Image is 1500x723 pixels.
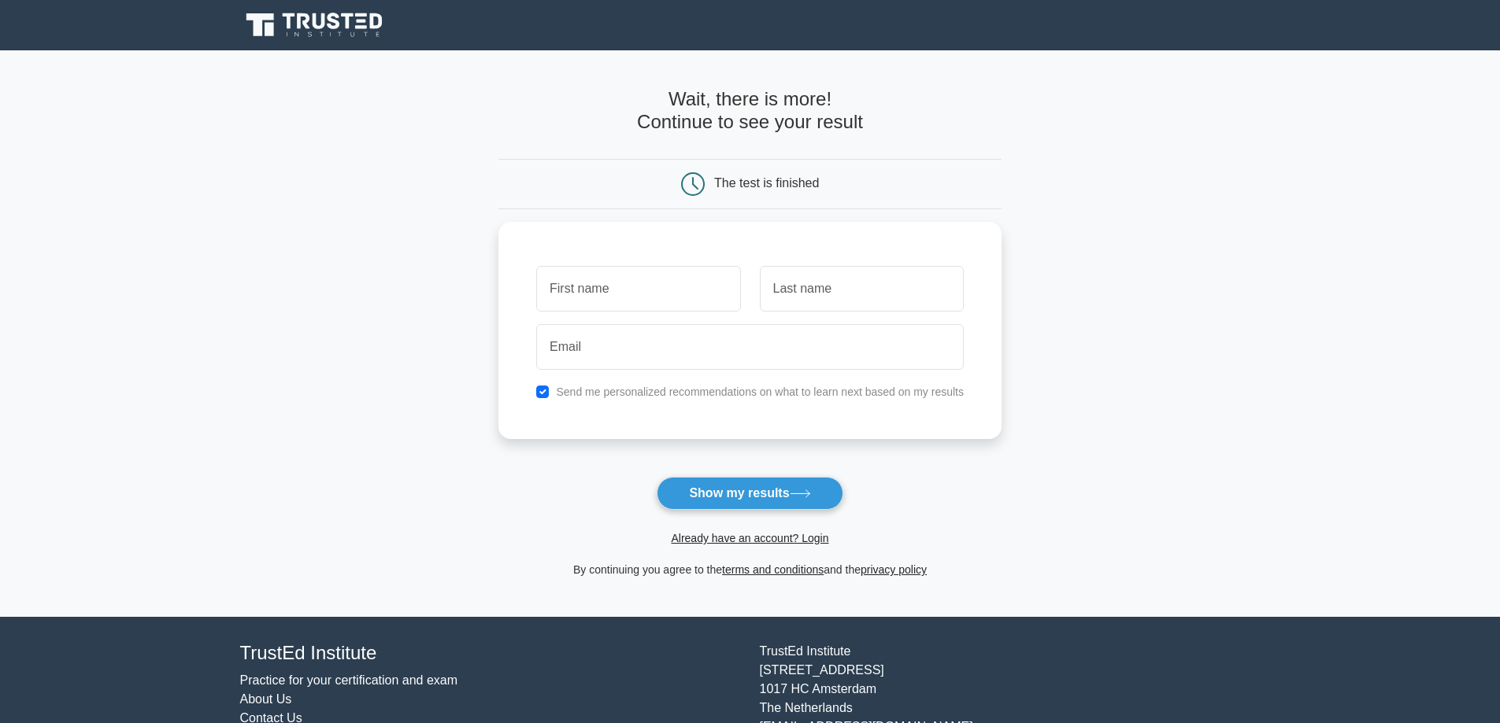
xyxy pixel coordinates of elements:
label: Send me personalized recommendations on what to learn next based on my results [556,385,964,398]
h4: Wait, there is more! Continue to see your result [498,88,1002,134]
h4: TrustEd Institute [240,642,741,665]
a: terms and conditions [722,563,824,576]
a: About Us [240,692,292,706]
div: By continuing you agree to the and the [489,560,1011,579]
div: The test is finished [714,176,819,190]
a: Practice for your certification and exam [240,673,458,687]
a: Already have an account? Login [671,532,828,544]
input: Email [536,324,964,370]
input: Last name [760,266,964,312]
input: First name [536,266,740,312]
button: Show my results [657,477,843,510]
a: privacy policy [861,563,927,576]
